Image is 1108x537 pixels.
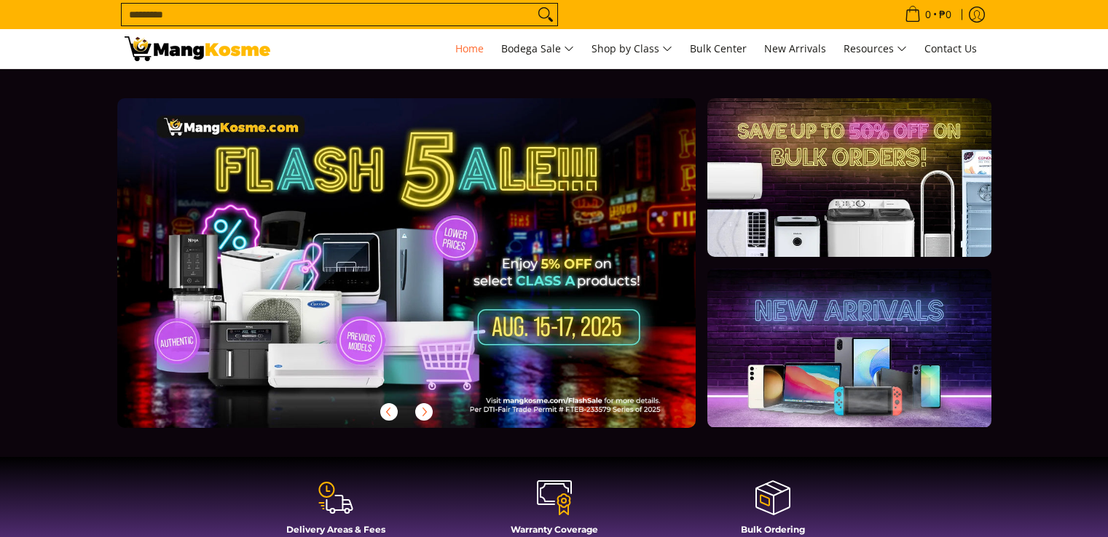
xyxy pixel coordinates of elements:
[937,9,954,20] span: ₱0
[455,41,484,55] span: Home
[584,29,680,68] a: Shop by Class
[844,40,907,58] span: Resources
[408,396,440,428] button: Next
[592,40,672,58] span: Shop by Class
[923,9,933,20] span: 0
[917,29,984,68] a: Contact Us
[501,40,574,58] span: Bodega Sale
[900,7,956,23] span: •
[671,524,875,535] h4: Bulk Ordering
[690,41,747,55] span: Bulk Center
[764,41,826,55] span: New Arrivals
[234,524,438,535] h4: Delivery Areas & Fees
[117,98,743,451] a: More
[836,29,914,68] a: Resources
[452,524,656,535] h4: Warranty Coverage
[534,4,557,25] button: Search
[125,36,270,61] img: Mang Kosme: Your Home Appliances Warehouse Sale Partner!
[494,29,581,68] a: Bodega Sale
[448,29,491,68] a: Home
[757,29,833,68] a: New Arrivals
[924,41,977,55] span: Contact Us
[683,29,754,68] a: Bulk Center
[285,29,984,68] nav: Main Menu
[373,396,405,428] button: Previous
